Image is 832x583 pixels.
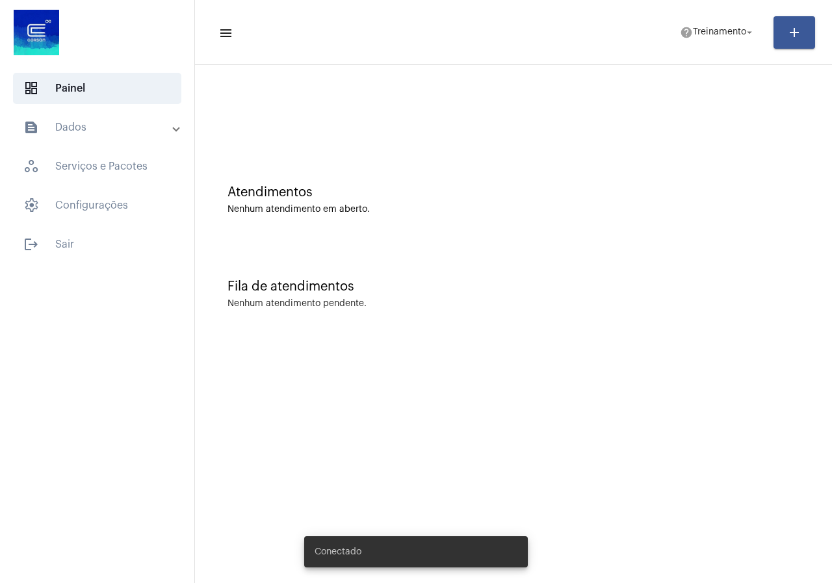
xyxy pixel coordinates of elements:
button: Treinamento [672,19,763,45]
mat-icon: help [680,26,693,39]
mat-icon: arrow_drop_down [744,27,755,38]
div: Nenhum atendimento em aberto. [227,205,799,214]
span: Painel [13,73,181,104]
span: sidenav icon [23,198,39,213]
mat-icon: sidenav icon [23,120,39,135]
img: d4669ae0-8c07-2337-4f67-34b0df7f5ae4.jpeg [10,6,62,58]
span: Configurações [13,190,181,221]
span: sidenav icon [23,159,39,174]
mat-panel-title: Dados [23,120,174,135]
mat-icon: add [786,25,802,40]
mat-icon: sidenav icon [23,237,39,252]
div: Fila de atendimentos [227,279,799,294]
span: sidenav icon [23,81,39,96]
mat-expansion-panel-header: sidenav iconDados [8,112,194,143]
div: Atendimentos [227,185,799,200]
span: Conectado [315,545,361,558]
div: Nenhum atendimento pendente. [227,299,367,309]
mat-icon: sidenav icon [218,25,231,41]
span: Serviços e Pacotes [13,151,181,182]
span: Sair [13,229,181,260]
span: Treinamento [693,28,746,37]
